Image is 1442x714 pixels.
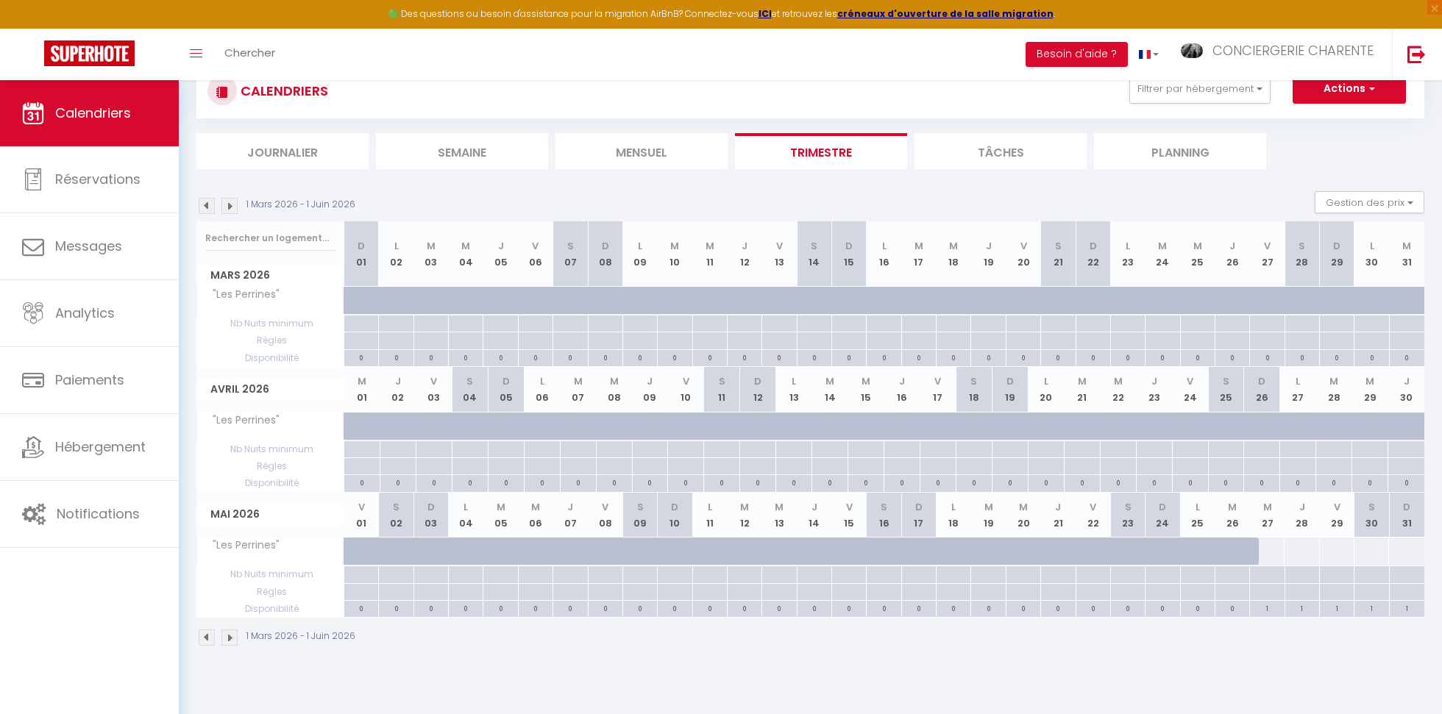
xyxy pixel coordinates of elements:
[461,239,470,253] abbr: M
[560,367,596,412] th: 07
[949,239,958,253] abbr: M
[742,239,747,253] abbr: J
[449,221,483,287] th: 04
[1055,239,1062,253] abbr: S
[1151,374,1157,388] abbr: J
[1315,191,1424,213] button: Gestion des prix
[553,601,587,615] div: 0
[797,493,831,538] th: 14
[1215,493,1249,538] th: 26
[1090,500,1096,514] abbr: V
[1125,500,1132,514] abbr: S
[197,584,344,600] span: Règles
[915,500,923,514] abbr: D
[1146,221,1180,287] th: 24
[727,493,761,538] th: 12
[984,500,993,514] abbr: M
[1354,221,1389,287] th: 30
[884,475,920,489] div: 0
[531,500,540,514] abbr: M
[1100,367,1136,412] th: 22
[589,350,622,364] div: 0
[1316,475,1352,489] div: 0
[797,221,831,287] th: 14
[1126,239,1130,253] abbr: L
[1065,475,1100,489] div: 0
[1329,374,1338,388] abbr: M
[671,500,678,514] abbr: D
[1250,493,1285,538] th: 27
[668,475,703,489] div: 0
[622,221,657,287] th: 09
[862,374,870,388] abbr: M
[1209,475,1244,489] div: 0
[1365,374,1374,388] abbr: M
[638,239,642,253] abbr: L
[668,367,704,412] th: 10
[12,6,56,50] button: Ouvrir le widget de chat LiveChat
[197,441,344,457] span: Nb Nuits minimum
[1101,475,1136,489] div: 0
[704,475,739,489] div: 0
[934,374,941,388] abbr: V
[519,601,553,615] div: 0
[1041,493,1076,538] th: 21
[380,367,416,412] th: 02
[344,475,380,489] div: 0
[1354,350,1388,364] div: 0
[449,350,483,364] div: 0
[1181,350,1215,364] div: 0
[1293,74,1406,104] button: Actions
[57,504,140,523] span: Notifications
[376,133,548,169] li: Semaine
[344,601,378,615] div: 0
[199,538,283,554] span: "Les Perrines"
[1244,475,1279,489] div: 0
[55,104,131,122] span: Calendriers
[413,493,448,538] th: 03
[837,7,1054,20] a: créneaux d'ouverture de la salle migration
[658,221,692,287] th: 10
[197,475,344,491] span: Disponibilité
[776,239,783,253] abbr: V
[379,350,413,364] div: 0
[344,221,379,287] th: 01
[637,500,644,514] abbr: S
[1110,221,1145,287] th: 23
[1320,350,1354,364] div: 0
[488,367,524,412] th: 05
[196,133,369,169] li: Journalier
[464,500,468,514] abbr: L
[1320,221,1354,287] th: 29
[55,237,122,255] span: Messages
[1129,74,1271,104] button: Filtrer par hébergement
[914,133,1087,169] li: Tâches
[574,374,583,388] abbr: M
[1407,45,1426,63] img: logout
[197,379,344,400] span: Avril 2026
[740,500,749,514] abbr: M
[449,493,483,538] th: 04
[986,239,992,253] abbr: J
[1180,221,1215,287] th: 25
[812,367,848,412] th: 14
[452,475,488,489] div: 0
[633,475,668,489] div: 0
[561,475,596,489] div: 0
[992,475,1028,489] div: 0
[970,374,977,388] abbr: S
[1263,500,1272,514] abbr: M
[555,133,728,169] li: Mensuel
[1041,350,1075,364] div: 0
[971,221,1006,287] th: 19
[602,239,609,253] abbr: D
[1110,493,1145,538] th: 23
[246,198,355,212] p: 1 Mars 2026 - 1 Juin 2026
[1041,221,1076,287] th: 21
[1250,221,1285,287] th: 27
[597,475,632,489] div: 0
[759,7,772,20] a: ICI
[1020,239,1027,253] abbr: V
[483,493,518,538] th: 05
